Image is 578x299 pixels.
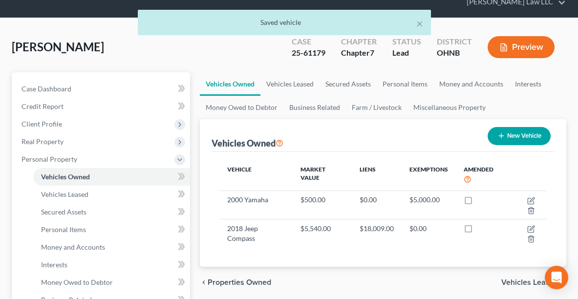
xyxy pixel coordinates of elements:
a: Money Owed to Debtor [200,96,283,119]
span: Vehicles Owned [41,172,90,181]
a: Credit Report [14,98,190,115]
div: Chapter [341,36,377,47]
div: 25-61179 [292,47,325,59]
td: $0.00 [402,219,456,248]
div: Status [392,36,421,47]
div: District [437,36,472,47]
span: Personal Property [21,155,77,163]
div: Saved vehicle [146,18,423,27]
div: Open Intercom Messenger [545,266,568,289]
button: Vehicles Leased chevron_right [501,278,566,286]
a: Vehicles Leased [260,72,320,96]
div: OHNB [437,47,472,59]
span: Money Owed to Debtor [41,278,113,286]
a: Money and Accounts [33,238,190,256]
td: $18,009.00 [352,219,402,248]
td: $0.00 [352,191,402,219]
a: Secured Assets [320,72,377,96]
a: Interests [33,256,190,274]
span: Personal Items [41,225,86,234]
div: Case [292,36,325,47]
span: Secured Assets [41,208,86,216]
a: Farm / Livestock [346,96,407,119]
span: Case Dashboard [21,85,71,93]
span: Real Property [21,137,64,146]
a: Vehicles Leased [33,186,190,203]
a: Vehicles Owned [33,168,190,186]
a: Personal Items [377,72,433,96]
th: Market Value [293,160,352,191]
td: $5,540.00 [293,219,352,248]
button: Preview [488,36,555,58]
span: Client Profile [21,120,62,128]
span: Money and Accounts [41,243,105,251]
button: New Vehicle [488,127,551,145]
span: 7 [370,48,374,57]
a: Vehicles Owned [200,72,260,96]
th: Amended [456,160,509,191]
a: Secured Assets [33,203,190,221]
a: Personal Items [33,221,190,238]
td: $500.00 [293,191,352,219]
a: Interests [509,72,547,96]
button: chevron_left Properties Owned [200,278,271,286]
i: chevron_left [200,278,208,286]
span: Properties Owned [208,278,271,286]
a: Case Dashboard [14,80,190,98]
span: [PERSON_NAME] [12,40,104,54]
a: Business Related [283,96,346,119]
span: Vehicles Leased [41,190,88,198]
span: Interests [41,260,67,269]
td: $5,000.00 [402,191,456,219]
button: × [416,18,423,29]
th: Vehicle [219,160,293,191]
th: Exemptions [402,160,456,191]
a: Money Owed to Debtor [33,274,190,291]
div: Vehicles Owned [212,137,283,149]
td: 2000 Yamaha [219,191,293,219]
div: Chapter [341,47,377,59]
a: Money and Accounts [433,72,509,96]
div: Lead [392,47,421,59]
span: Credit Report [21,102,64,110]
th: Liens [352,160,402,191]
span: Vehicles Leased [501,278,558,286]
td: 2018 Jeep Compass [219,219,293,248]
a: Miscellaneous Property [407,96,492,119]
